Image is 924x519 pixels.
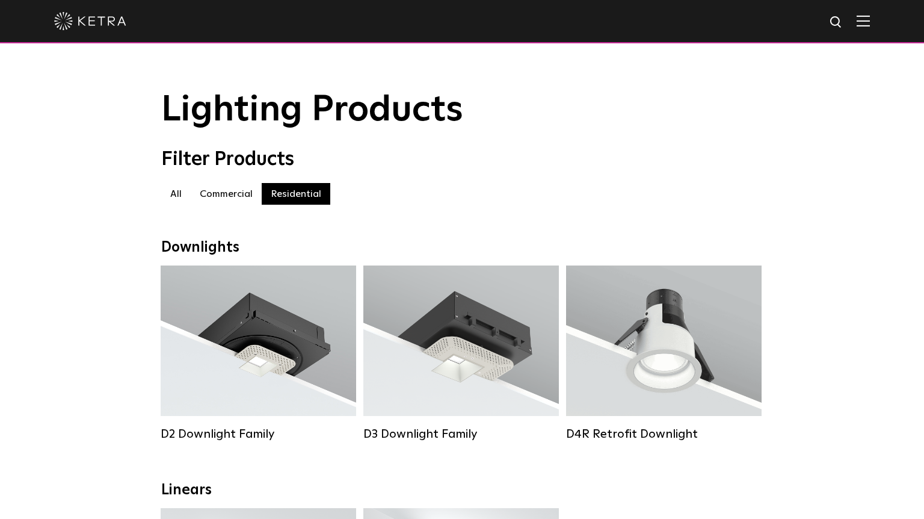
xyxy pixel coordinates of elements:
[161,183,191,205] label: All
[54,12,126,30] img: ketra-logo-2019-white
[566,266,762,441] a: D4R Retrofit Downlight Lumen Output:800Colors:White / BlackBeam Angles:15° / 25° / 40° / 60°Watta...
[161,92,463,128] span: Lighting Products
[191,183,262,205] label: Commercial
[161,239,763,256] div: Downlights
[262,183,330,205] label: Residential
[161,266,356,441] a: D2 Downlight Family Lumen Output:1200Colors:White / Black / Gloss Black / Silver / Bronze / Silve...
[363,266,559,441] a: D3 Downlight Family Lumen Output:700 / 900 / 1100Colors:White / Black / Silver / Bronze / Paintab...
[363,427,559,441] div: D3 Downlight Family
[161,427,356,441] div: D2 Downlight Family
[829,15,844,30] img: search icon
[566,427,762,441] div: D4R Retrofit Downlight
[161,148,763,171] div: Filter Products
[857,15,870,26] img: Hamburger%20Nav.svg
[161,482,763,499] div: Linears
